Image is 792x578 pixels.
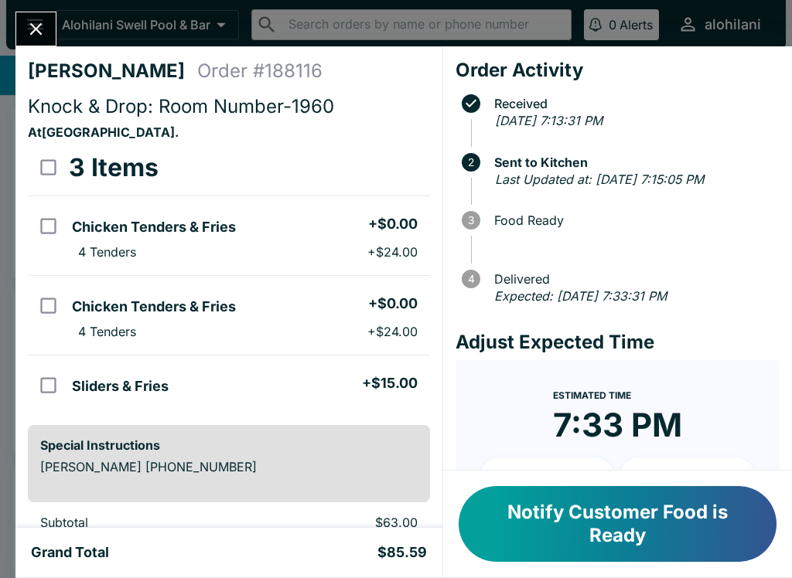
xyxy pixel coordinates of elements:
h5: Chicken Tenders & Fries [72,297,236,316]
p: 4 Tenders [78,324,136,339]
h3: 3 Items [69,152,159,183]
h5: + $0.00 [368,215,418,233]
strong: At [GEOGRAPHIC_DATA] . [28,124,179,140]
em: [DATE] 7:13:31 PM [495,113,603,128]
p: $63.00 [265,515,417,530]
button: + 20 [620,457,755,496]
span: Delivered [486,272,780,286]
h4: Adjust Expected Time [456,331,780,354]
h5: + $15.00 [362,374,418,393]
p: + $24.00 [367,244,418,260]
p: Subtotal [40,515,241,530]
table: orders table [28,140,430,413]
em: Last Updated at: [DATE] 7:15:05 PM [495,172,704,187]
time: 7:33 PM [553,405,682,445]
h6: Special Instructions [40,437,418,453]
h5: Chicken Tenders & Fries [72,218,236,236]
text: 2 [468,156,474,168]
h5: Sliders & Fries [72,377,169,396]
span: Food Ready [486,213,780,227]
span: Received [486,97,780,110]
p: [PERSON_NAME] [PHONE_NUMBER] [40,459,418,474]
span: Knock & Drop: Room Number-1960 [28,95,334,117]
h5: Grand Total [31,543,109,562]
h5: $85.59 [377,543,427,562]
p: 4 Tenders [78,244,136,260]
text: 3 [468,214,474,226]
text: 4 [467,273,474,285]
h4: Order Activity [456,59,780,82]
h4: [PERSON_NAME] [28,59,197,83]
span: Estimated Time [553,389,631,401]
button: + 10 [480,457,615,496]
span: Sent to Kitchen [486,155,780,169]
button: Notify Customer Food is Ready [459,486,777,562]
h4: Order # 188116 [197,59,323,83]
p: + $24.00 [367,324,418,339]
button: Close [16,12,56,46]
h5: + $0.00 [368,294,418,313]
em: Expected: [DATE] 7:33:31 PM [494,288,667,304]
